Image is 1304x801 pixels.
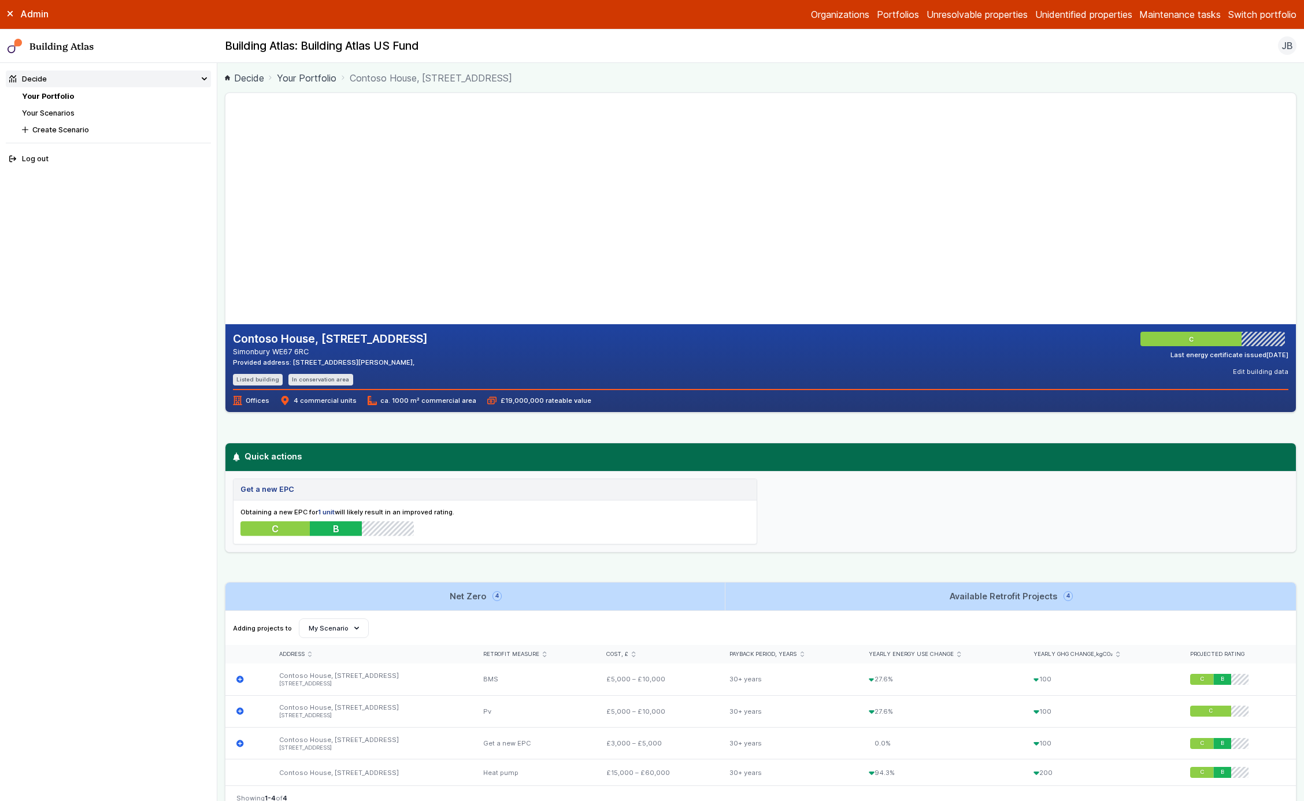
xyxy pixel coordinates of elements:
[595,728,719,759] div: £3,000 – £5,000
[240,484,294,495] h5: Get a new EPC
[858,759,1023,785] div: 94.3%
[472,759,595,785] div: Heat pump
[233,396,269,405] span: Offices
[472,663,595,695] div: BMS
[1200,740,1204,747] span: C
[279,744,461,752] li: [STREET_ADDRESS]
[225,39,419,54] h2: Building Atlas: Building Atlas US Fund
[225,583,725,610] a: Net Zero4
[8,39,23,54] img: main-0bbd2752.svg
[811,8,869,21] a: Organizations
[725,583,1296,610] a: Available Retrofit Projects4
[1200,676,1204,683] span: C
[450,590,501,603] h3: Net Zero
[1233,367,1288,376] button: Edit building data
[280,396,356,405] span: 4 commercial units
[1281,39,1293,53] span: JB
[718,695,858,727] div: 30+ years
[368,396,476,405] span: ca. 1000 m² commercial area
[1033,651,1113,658] span: Yearly GHG change,
[877,8,919,21] a: Portfolios
[233,346,428,357] address: Simonbury WE67 6RC
[288,374,353,385] li: In conservation area
[233,624,292,633] span: Adding projects to
[1170,350,1288,359] div: Last energy certificate issued
[1266,351,1288,359] time: [DATE]
[1190,651,1285,658] div: Projected rating
[950,590,1072,603] h3: Available Retrofit Projects
[729,651,797,658] span: Payback period, years
[487,396,591,405] span: £19,000,000 rateable value
[1139,8,1221,21] a: Maintenance tasks
[6,71,212,87] summary: Decide
[927,8,1028,21] a: Unresolvable properties
[718,728,858,759] div: 30+ years
[1023,728,1179,759] div: 100
[718,759,858,785] div: 30+ years
[22,109,75,117] a: Your Scenarios
[18,121,211,138] button: Create Scenario
[9,73,47,84] div: Decide
[1023,759,1179,785] div: 200
[272,522,279,535] span: C
[718,663,858,695] div: 30+ years
[1190,335,1195,344] span: C
[1035,8,1132,21] a: Unidentified properties
[233,374,283,385] li: Listed building
[233,332,428,347] h2: Contoso House, [STREET_ADDRESS]
[472,728,595,759] div: Get a new EPC
[1221,676,1224,683] span: B
[483,651,539,658] span: Retrofit measure
[268,759,472,785] div: Contoso House, [STREET_ADDRESS]
[333,522,339,535] span: B
[595,695,719,727] div: £5,000 – £10,000
[1209,707,1213,715] span: C
[494,592,501,600] span: 4
[1096,651,1113,657] span: kgCO₂
[233,358,428,367] div: Provided address: [STREET_ADDRESS][PERSON_NAME],
[1200,769,1204,776] span: C
[1065,592,1072,600] span: 4
[6,151,212,168] button: Log out
[318,508,335,516] strong: 1 unit
[1221,740,1224,747] span: B
[268,695,472,727] div: Contoso House, [STREET_ADDRESS]
[1278,36,1296,55] button: JB
[1228,8,1296,21] button: Switch portfolio
[595,759,719,785] div: £15,000 – £60,000
[232,450,1290,463] h3: Quick actions
[279,651,305,658] span: Address
[606,651,628,658] span: Cost, £
[858,695,1023,727] div: 27.6%
[268,663,472,695] div: Contoso House, [STREET_ADDRESS]
[240,507,749,517] p: Obtaining a new EPC for will likely result in an improved rating.
[1221,769,1224,776] span: B
[299,618,369,638] button: My Scenario
[858,728,1023,759] div: 0.0%
[595,663,719,695] div: £5,000 – £10,000
[1023,663,1179,695] div: 100
[225,71,264,85] a: Decide
[279,712,461,720] li: [STREET_ADDRESS]
[279,680,461,688] li: [STREET_ADDRESS]
[858,663,1023,695] div: 27.6%
[1023,695,1179,727] div: 100
[869,651,954,658] span: Yearly energy use change
[268,728,472,759] div: Contoso House, [STREET_ADDRESS]
[277,71,336,85] a: Your Portfolio
[350,71,512,85] span: Contoso House, [STREET_ADDRESS]
[472,695,595,727] div: Pv
[22,92,74,101] a: Your Portfolio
